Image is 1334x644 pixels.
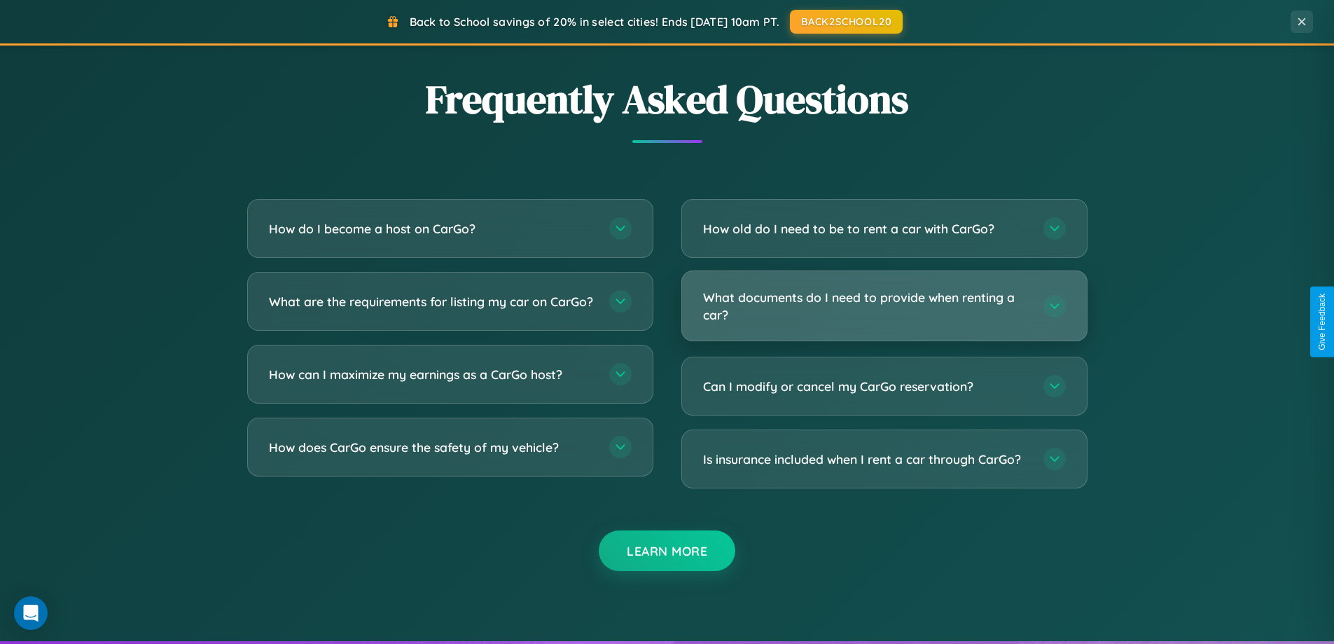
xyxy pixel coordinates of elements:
[269,220,595,238] h3: How do I become a host on CarGo?
[247,72,1088,126] h2: Frequently Asked Questions
[14,596,48,630] div: Open Intercom Messenger
[269,366,595,383] h3: How can I maximize my earnings as a CarGo host?
[703,289,1029,323] h3: What documents do I need to provide when renting a car?
[410,15,779,29] span: Back to School savings of 20% in select cities! Ends [DATE] 10am PT.
[269,293,595,310] h3: What are the requirements for listing my car on CarGo?
[1317,294,1327,350] div: Give Feedback
[269,439,595,456] h3: How does CarGo ensure the safety of my vehicle?
[703,220,1029,238] h3: How old do I need to be to rent a car with CarGo?
[790,10,903,34] button: BACK2SCHOOL20
[703,378,1029,395] h3: Can I modify or cancel my CarGo reservation?
[703,451,1029,468] h3: Is insurance included when I rent a car through CarGo?
[599,530,735,571] button: Learn More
